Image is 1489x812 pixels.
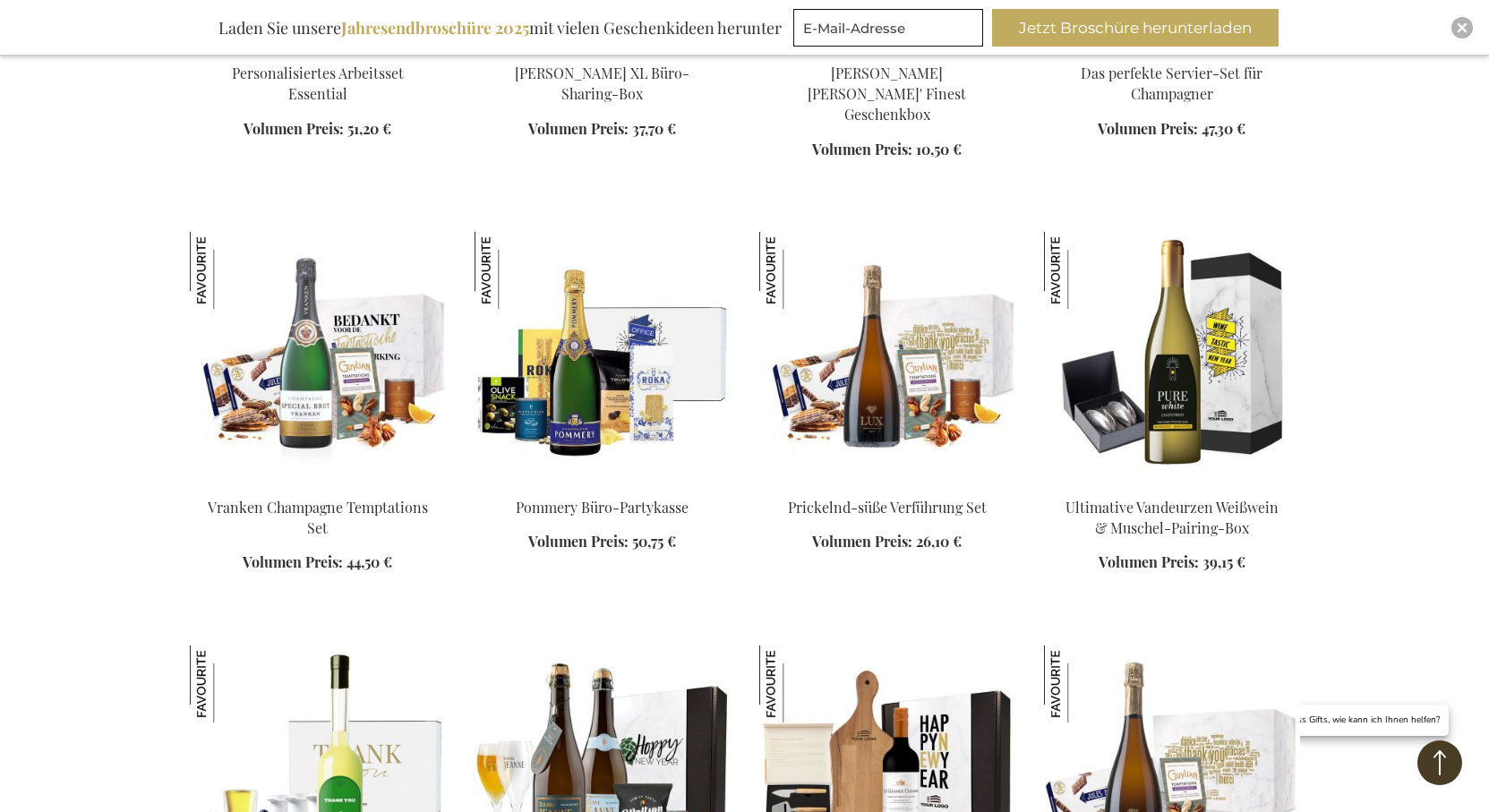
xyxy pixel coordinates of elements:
span: 50,75 € [632,532,676,551]
a: Volumen Preis: 37,70 € [528,119,676,140]
img: Ultimative Vandeurzen Weißwein & Muschel-Pairing-Box [1044,232,1121,309]
img: Prickelnd-süße Verführung Set [759,232,836,309]
span: 39,15 € [1202,552,1245,571]
img: Vranken Champagne Temptations Set [190,232,446,483]
div: Close [1451,17,1473,38]
span: Volumen Preis: [244,119,344,138]
a: Vranken Champagne Temptations Set Vranken Champagne Temptations Set [190,475,446,492]
div: Laden Sie unsere mit vielen Geschenkideen herunter [210,9,790,47]
img: Pommery Office Party Box [475,232,731,483]
span: 44,50 € [347,552,392,571]
span: Volumen Preis: [812,532,912,551]
span: Volumen Preis: [812,140,912,158]
img: Pommery Büro-Partykasse [475,232,552,309]
img: Käse & Weinliebhaber Box [759,645,836,722]
a: Volumen Preis: 51,20 € [244,119,391,140]
a: Volumen Preis: 50,75 € [528,532,676,552]
a: [PERSON_NAME] XL Büro-Sharing-Box [515,64,689,103]
a: Pommery Büro-Partykasse [516,498,689,517]
a: Volumen Preis: 39,15 € [1099,552,1245,573]
span: 51,20 € [347,119,391,138]
form: marketing offers and promotions [793,9,988,52]
a: Sparkling Sweet Temptation Set Prickelnd-süße Verführung Set [759,475,1015,492]
a: [PERSON_NAME] [PERSON_NAME]' Finest Geschenkbox [808,64,966,124]
button: Jetzt Broschüre herunterladen [992,9,1279,47]
img: The Personalised Limoncello Shot Set [190,645,267,722]
a: Ultimate Vandeurzen White Wine & Mussel Pairing Box Ultimative Vandeurzen Weißwein & Muschel-Pair... [1044,475,1300,492]
span: Volumen Preis: [243,552,343,571]
span: Volumen Preis: [1098,119,1198,138]
span: Volumen Preis: [528,532,629,551]
a: Volumen Preis: 10,50 € [812,140,962,160]
img: Vranken Champagne Temptations Set [190,232,267,309]
a: Personalisiertes Arbeitsset Essential [232,64,404,103]
img: Close [1457,22,1468,33]
span: Volumen Preis: [1099,552,1199,571]
span: Volumen Preis: [528,119,629,138]
img: Ultimate Vandeurzen White Wine & Mussel Pairing Box [1044,232,1300,483]
a: Prickelnd-süße Verführung Set [788,498,987,517]
input: E-Mail-Adresse [793,9,983,47]
img: Sparkling Sweet Temptation Set [759,232,1015,483]
a: Volumen Preis: 26,10 € [812,532,962,552]
img: Sprudelnde Temptations Box [1044,645,1121,722]
b: Jahresendbroschüre 2025 [341,17,529,38]
span: 10,50 € [916,140,962,158]
a: Volumen Preis: 47,30 € [1098,119,1245,140]
span: 26,10 € [916,532,962,551]
a: Das perfekte Servier-Set für Champagner [1081,64,1262,103]
span: 47,30 € [1202,119,1245,138]
a: Vranken Champagne Temptations Set [208,498,428,537]
a: Volumen Preis: 44,50 € [243,552,392,573]
a: Pommery Office Party Box Pommery Büro-Partykasse [475,475,731,492]
a: Ultimative Vandeurzen Weißwein & Muschel-Pairing-Box [1065,498,1279,537]
span: 37,70 € [632,119,676,138]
